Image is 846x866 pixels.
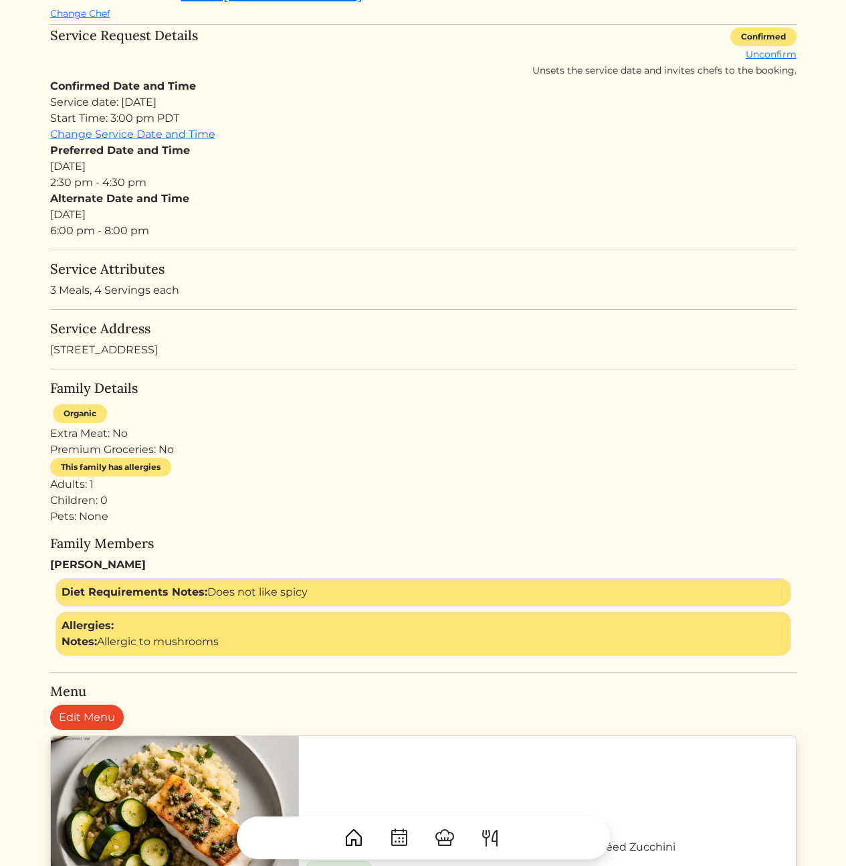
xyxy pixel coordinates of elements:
[50,321,797,358] div: [STREET_ADDRESS]
[532,64,797,76] span: Unsets the service date and invites chefs to the booking.
[50,442,797,458] div: Premium Groceries: No
[746,48,797,60] a: Unconfirm
[50,282,797,298] p: 3 Meals, 4 Servings each
[50,191,797,239] div: [DATE] 6:00 pm - 8:00 pm
[50,144,190,157] strong: Preferred Date and Time
[53,404,107,423] div: Organic
[62,635,97,648] strong: Notes:
[50,321,797,337] h5: Service Address
[50,192,189,205] strong: Alternate Date and Time
[434,827,455,849] img: ChefHat-a374fb509e4f37eb0702ca99f5f64f3b6956810f32a249b33092029f8484b388.svg
[50,94,797,126] div: Service date: [DATE] Start Time: 3:00 pm PDT
[50,128,215,141] a: Change Service Date and Time
[730,27,797,46] div: Confirmed
[50,380,797,396] h5: Family Details
[50,458,171,477] div: This family has allergies
[50,261,797,277] h5: Service Attributes
[50,683,797,699] h5: Menu
[50,426,797,442] div: Extra Meat: No
[50,535,797,551] h5: Family Members
[50,143,797,191] div: [DATE] 2:30 pm - 4:30 pm
[50,705,124,730] a: Edit Menu
[389,827,410,849] img: CalendarDots-5bcf9d9080389f2a281d69619e1c85352834be518fbc73d9501aef674afc0d57.svg
[50,558,146,571] strong: [PERSON_NAME]
[62,586,207,598] strong: Diet Requirements Notes:
[50,7,110,19] a: Change Chef
[50,477,797,525] div: Adults: 1 Children: 0 Pets: None
[62,619,114,632] strong: Allergies:
[50,80,196,92] strong: Confirmed Date and Time
[343,827,364,849] img: House-9bf13187bcbb5817f509fe5e7408150f90897510c4275e13d0d5fca38e0b5951.svg
[50,27,198,73] h5: Service Request Details
[62,634,785,650] div: Allergic to mushrooms
[56,578,791,606] div: Does not like spicy
[480,827,501,849] img: ForkKnife-55491504ffdb50bab0c1e09e7649658475375261d09fd45db06cec23bce548bf.svg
